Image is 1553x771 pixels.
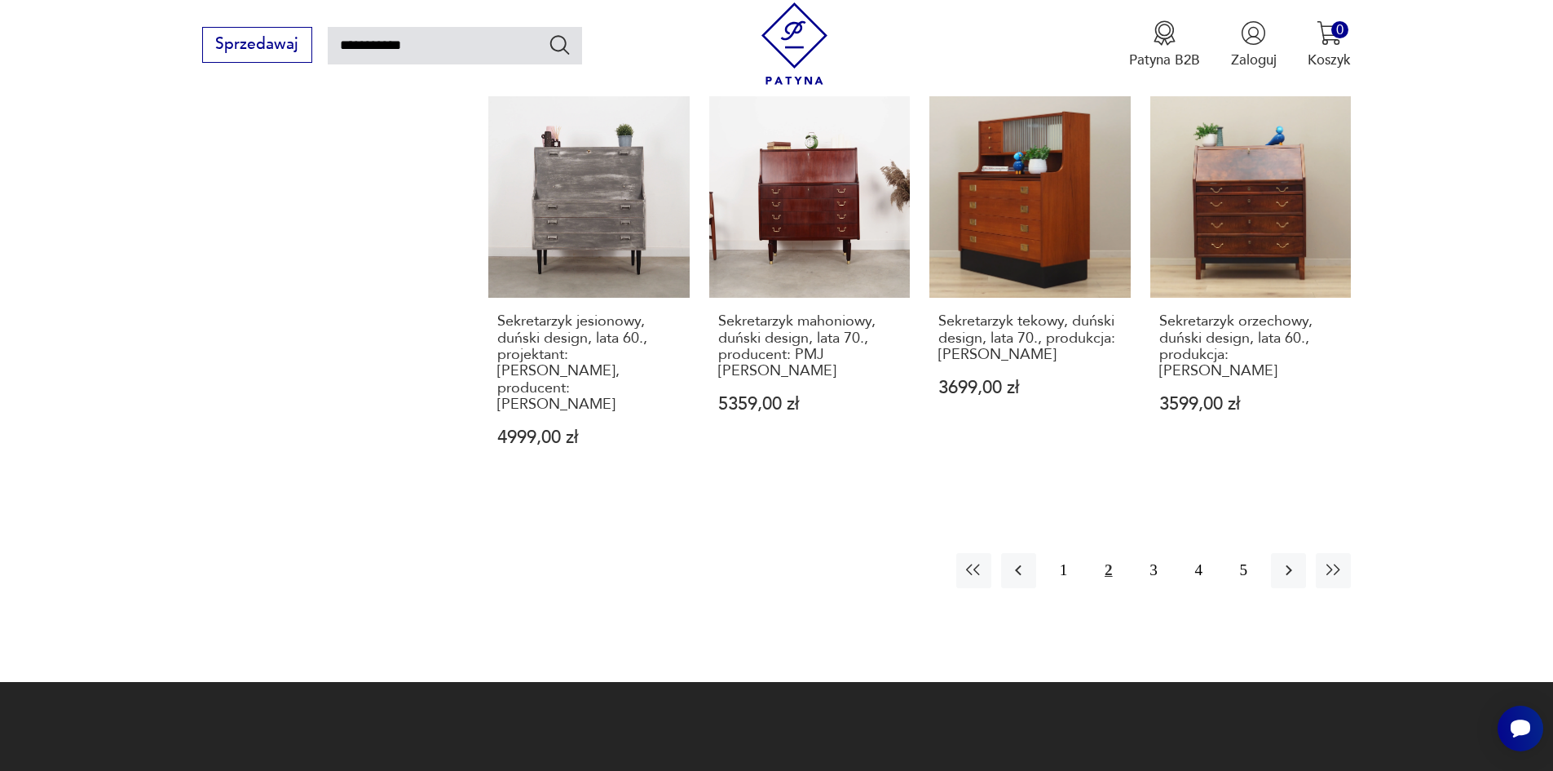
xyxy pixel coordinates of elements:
[1181,553,1216,588] button: 4
[709,96,911,484] a: Sekretarzyk mahoniowy, duński design, lata 70., producent: PMJ Viby JSekretarzyk mahoniowy, duńsk...
[1308,51,1351,69] p: Koszyk
[1091,553,1126,588] button: 2
[488,96,690,484] a: Sekretarzyk jesionowy, duński design, lata 60., projektant: Børge Mogensen, producent: Søborg Møb...
[1152,20,1177,46] img: Ikona medalu
[497,429,681,446] p: 4999,00 zł
[718,313,902,380] h3: Sekretarzyk mahoniowy, duński design, lata 70., producent: PMJ [PERSON_NAME]
[718,396,902,413] p: 5359,00 zł
[1129,51,1200,69] p: Patyna B2B
[1498,706,1543,751] iframe: Smartsupp widget button
[1159,313,1343,380] h3: Sekretarzyk orzechowy, duński design, lata 60., produkcja: [PERSON_NAME]
[1331,21,1348,38] div: 0
[1308,20,1351,69] button: 0Koszyk
[938,313,1122,363] h3: Sekretarzyk tekowy, duński design, lata 70., produkcja: [PERSON_NAME]
[1159,396,1343,413] p: 3599,00 zł
[1046,553,1081,588] button: 1
[938,379,1122,397] p: 3699,00 zł
[548,33,571,56] button: Szukaj
[753,2,836,85] img: Patyna - sklep z meblami i dekoracjami vintage
[1129,20,1200,69] button: Patyna B2B
[1231,51,1277,69] p: Zaloguj
[1226,553,1261,588] button: 5
[202,27,312,63] button: Sprzedawaj
[1231,20,1277,69] button: Zaloguj
[929,96,1131,484] a: Sekretarzyk tekowy, duński design, lata 70., produkcja: DaniaSekretarzyk tekowy, duński design, l...
[1150,96,1352,484] a: Sekretarzyk orzechowy, duński design, lata 60., produkcja: DaniaSekretarzyk orzechowy, duński des...
[1136,553,1171,588] button: 3
[497,313,681,413] h3: Sekretarzyk jesionowy, duński design, lata 60., projektant: [PERSON_NAME], producent: [PERSON_NAME]
[202,39,312,52] a: Sprzedawaj
[1317,20,1342,46] img: Ikona koszyka
[1129,20,1200,69] a: Ikona medaluPatyna B2B
[1241,20,1266,46] img: Ikonka użytkownika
